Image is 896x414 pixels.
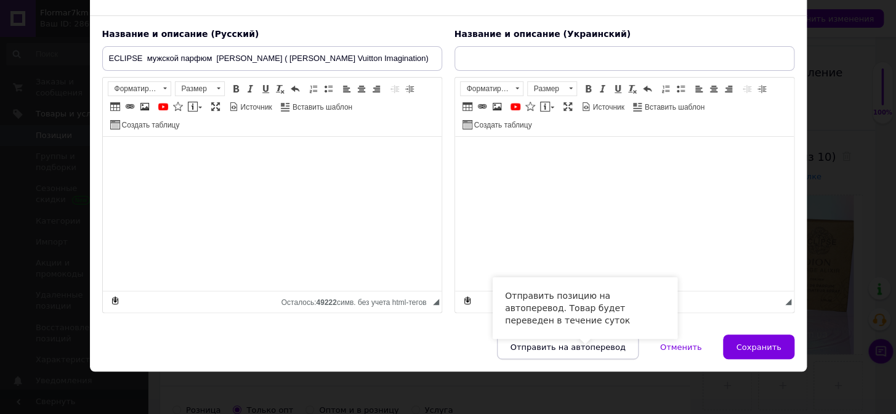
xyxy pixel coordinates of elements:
[171,100,185,113] a: Вставить иконку
[523,100,537,113] a: Вставить иконку
[659,82,672,95] a: Вставить / удалить нумерованный список
[740,82,754,95] a: Уменьшить отступ
[461,294,474,307] a: Сделать резервную копию сейчас
[108,118,182,131] a: Создать таблицу
[755,82,769,95] a: Увеличить отступ
[186,100,204,113] a: Вставить сообщение
[307,82,320,95] a: Вставить / удалить нумерованный список
[497,335,638,359] button: Отправить на автоперевод
[510,343,625,352] span: Отправить на автоперевод
[340,82,353,95] a: По левому краю
[108,81,171,96] a: Форматирование
[785,299,791,305] span: Перетащите для изменения размера
[316,298,336,307] span: 49222
[273,82,287,95] a: Убрать форматирование
[259,82,272,95] a: Подчеркнутый (Ctrl+U)
[288,82,302,95] a: Отменить (Ctrl+Z)
[176,82,212,95] span: Размер
[239,102,272,113] span: Источник
[472,120,532,131] span: Создать таблицу
[579,100,626,113] a: Источник
[175,81,225,96] a: Размер
[528,82,565,95] span: Размер
[209,100,222,113] a: Развернуть
[707,82,720,95] a: По центру
[108,82,159,95] span: Форматирование
[493,277,677,339] div: Отправить позицию на автоперевод. Товар будет переведен в течение суток
[626,82,639,95] a: Убрать форматирование
[660,343,702,352] span: Отменить
[475,100,489,113] a: Вставить/Редактировать ссылку (Ctrl+L)
[460,81,523,96] a: Форматирование
[156,100,170,113] a: Добавить видео с YouTube
[108,294,122,307] a: Сделать резервную копию сейчас
[454,29,631,39] span: Название и описание (Украинский)
[138,100,151,113] a: Изображение
[640,82,654,95] a: Отменить (Ctrl+Z)
[490,100,504,113] a: Изображение
[611,82,624,95] a: Подчеркнутый (Ctrl+U)
[291,102,352,113] span: Вставить шаблон
[723,335,794,359] button: Сохранить
[591,102,624,113] span: Источник
[561,100,575,113] a: Развернуть
[461,100,474,113] a: Таблица
[692,82,706,95] a: По левому краю
[736,343,781,352] span: Сохранить
[722,82,735,95] a: По правому краю
[244,82,257,95] a: Курсив (Ctrl+I)
[631,100,706,113] a: Вставить шаблон
[455,137,794,291] iframe: Визуальный текстовый редактор, 3E3C4E92-247E-4A93-BBFA-C86C1AD4915F
[102,29,259,39] span: Название и описание (Русский)
[581,82,595,95] a: Полужирный (Ctrl+B)
[643,102,704,113] span: Вставить шаблон
[369,82,383,95] a: По правому краю
[527,81,577,96] a: Размер
[388,82,402,95] a: Уменьшить отступ
[321,82,335,95] a: Вставить / удалить маркированный список
[120,120,180,131] span: Создать таблицу
[777,295,785,307] div: Подсчет символов
[355,82,368,95] a: По центру
[108,100,122,113] a: Таблица
[509,100,522,113] a: Добавить видео с YouTube
[433,299,439,305] span: Перетащите для изменения размера
[279,100,354,113] a: Вставить шаблон
[227,100,274,113] a: Источник
[461,118,534,131] a: Создать таблицу
[123,100,137,113] a: Вставить/Редактировать ссылку (Ctrl+L)
[103,137,442,291] iframe: Визуальный текстовый редактор, EA03C8DF-2CC3-4203-863F-5F3BD29A90E5
[281,295,433,307] div: Подсчет символов
[596,82,610,95] a: Курсив (Ctrl+I)
[229,82,243,95] a: Полужирный (Ctrl+B)
[674,82,687,95] a: Вставить / удалить маркированный список
[461,82,511,95] span: Форматирование
[403,82,416,95] a: Увеличить отступ
[647,335,715,359] button: Отменить
[538,100,556,113] a: Вставить сообщение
